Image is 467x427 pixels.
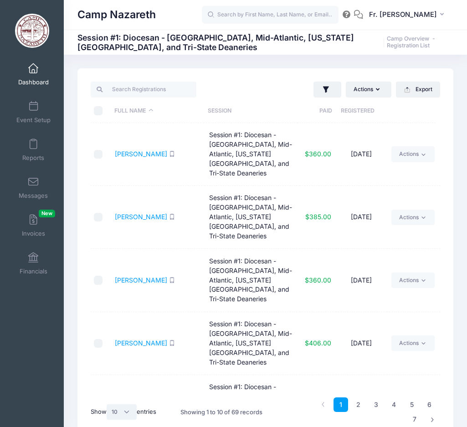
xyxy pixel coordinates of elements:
[20,268,47,275] span: Financials
[204,99,298,123] th: Session: activate to sort column ascending
[110,99,204,123] th: Full Name: activate to sort column descending
[405,397,420,412] a: 5
[22,154,44,162] span: Reports
[169,340,175,346] i: SMS enabled
[12,58,55,90] a: Dashboard
[205,123,300,186] td: Session #1: Diocesan - [GEOGRAPHIC_DATA], Mid-Atlantic, [US_STATE][GEOGRAPHIC_DATA], and Tri-Stat...
[391,210,435,225] a: Actions
[12,172,55,204] a: Messages
[169,214,175,220] i: SMS enabled
[305,213,331,221] span: $385.00
[298,99,332,123] th: Paid: activate to sort column ascending
[205,249,300,312] td: Session #1: Diocesan - [GEOGRAPHIC_DATA], Mid-Atlantic, [US_STATE][GEOGRAPHIC_DATA], and Tri-Stat...
[169,151,175,157] i: SMS enabled
[91,82,196,97] input: Search Registrations
[391,273,435,288] a: Actions
[18,78,49,86] span: Dashboard
[305,339,331,347] span: $406.00
[169,277,175,283] i: SMS enabled
[205,312,300,375] td: Session #1: Diocesan - [GEOGRAPHIC_DATA], Mid-Atlantic, [US_STATE][GEOGRAPHIC_DATA], and Tri-Stat...
[115,213,167,221] a: [PERSON_NAME]
[336,249,387,312] td: [DATE]
[396,82,440,97] button: Export
[77,5,156,26] h1: Camp Nazareth
[336,186,387,249] td: [DATE]
[180,402,262,423] div: Showing 1 to 10 of 69 records
[305,150,331,158] span: $360.00
[22,230,45,237] span: Invoices
[422,397,437,412] a: 6
[39,210,55,217] span: New
[407,412,422,427] a: 7
[387,36,429,42] a: Camp Overview
[351,397,366,412] a: 2
[15,14,49,48] img: Camp Nazareth
[391,335,435,351] a: Actions
[12,210,55,242] a: InvoicesNew
[336,312,387,375] td: [DATE]
[12,96,55,128] a: Event Setup
[12,247,55,279] a: Financials
[369,397,384,412] a: 3
[16,116,51,124] span: Event Setup
[369,10,437,20] span: Fr. [PERSON_NAME]
[77,33,449,52] h1: Session #1: Diocesan - [GEOGRAPHIC_DATA], Mid-Atlantic, [US_STATE][GEOGRAPHIC_DATA], and Tri-Stat...
[346,82,391,97] button: Actions
[205,186,300,249] td: Session #1: Diocesan - [GEOGRAPHIC_DATA], Mid-Atlantic, [US_STATE][GEOGRAPHIC_DATA], and Tri-Stat...
[305,276,331,284] span: $360.00
[336,123,387,186] td: [DATE]
[334,397,349,412] a: 1
[363,5,453,26] button: Fr. [PERSON_NAME]
[91,404,156,420] label: Show entries
[387,42,430,49] a: Registration List
[19,192,48,200] span: Messages
[115,339,167,347] a: [PERSON_NAME]
[387,397,402,412] a: 4
[107,404,137,420] select: Showentries
[391,146,435,162] a: Actions
[202,6,339,24] input: Search by First Name, Last Name, or Email...
[115,150,167,158] a: [PERSON_NAME]
[332,99,383,123] th: Registered: activate to sort column ascending
[12,134,55,166] a: Reports
[115,276,167,284] a: [PERSON_NAME]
